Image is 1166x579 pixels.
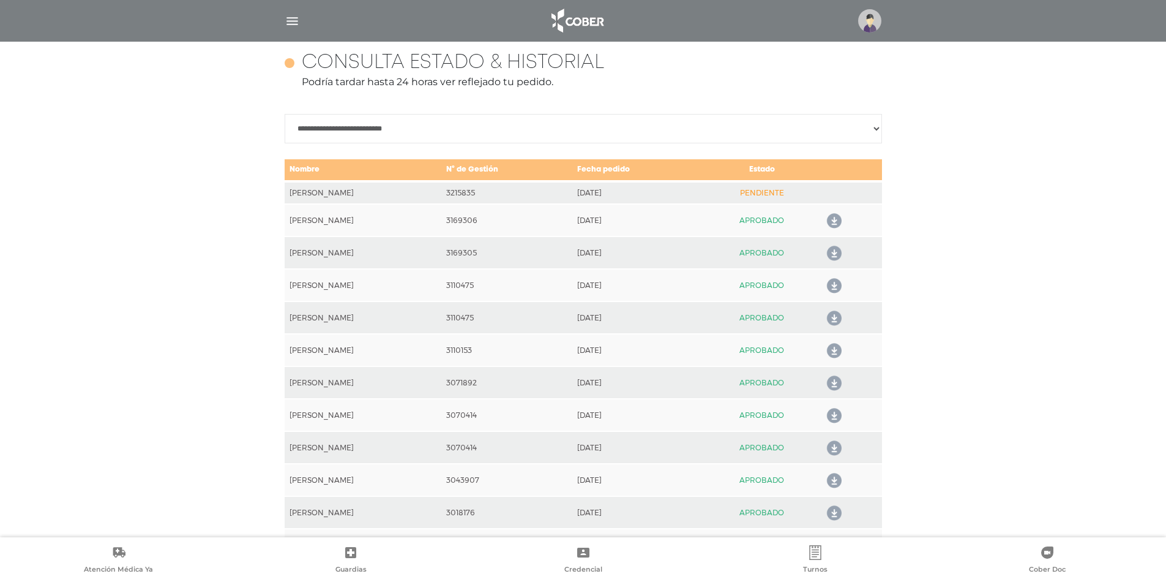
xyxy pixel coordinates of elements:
td: [DATE] [572,237,704,269]
td: [DATE] [572,334,704,366]
td: APROBADO [704,529,819,561]
span: Atención Médica Ya [84,565,153,576]
td: [PERSON_NAME] [285,366,441,399]
td: [PERSON_NAME] [285,181,441,204]
td: [DATE] [572,529,704,561]
td: [PERSON_NAME] [285,464,441,496]
td: [PERSON_NAME] [285,301,441,334]
td: [PERSON_NAME] [285,204,441,237]
img: Cober_menu-lines-white.svg [285,13,300,29]
td: APROBADO [704,464,819,496]
a: Credencial [467,545,699,577]
td: APROBADO [704,301,819,334]
td: [DATE] [572,464,704,496]
td: [DATE] [572,301,704,334]
td: [DATE] [572,181,704,204]
td: [PERSON_NAME] [285,399,441,431]
td: 3018176 [441,496,572,529]
td: APROBADO [704,334,819,366]
td: [PERSON_NAME] [285,431,441,464]
td: [DATE] [572,399,704,431]
td: 3110475 [441,269,572,301]
td: [PERSON_NAME] [285,529,441,561]
td: APROBADO [704,269,819,301]
td: [DATE] [572,431,704,464]
td: [DATE] [572,269,704,301]
td: Estado [704,159,819,181]
td: 3215835 [441,181,572,204]
p: Podría tardar hasta 24 horas ver reflejado tu pedido. [285,75,882,89]
td: [PERSON_NAME] [285,334,441,366]
td: [PERSON_NAME] [285,496,441,529]
td: APROBADO [704,366,819,399]
td: [DATE] [572,204,704,237]
td: [PERSON_NAME] [285,269,441,301]
h4: Consulta estado & historial [302,51,604,75]
td: APROBADO [704,496,819,529]
td: APROBADO [704,237,819,269]
td: APROBADO [704,204,819,237]
span: Guardias [335,565,367,576]
a: Turnos [699,545,931,577]
td: 3110475 [441,301,572,334]
a: Guardias [234,545,466,577]
td: Nombre [285,159,441,181]
span: Credencial [564,565,602,576]
td: PENDIENTE [704,181,819,204]
span: Cober Doc [1029,565,1066,576]
td: Fecha pedido [572,159,704,181]
span: Turnos [803,565,828,576]
td: 3169306 [441,204,572,237]
td: APROBADO [704,431,819,464]
td: [PERSON_NAME] [285,237,441,269]
td: [DATE] [572,496,704,529]
td: APROBADO [704,399,819,431]
td: 3070414 [441,399,572,431]
a: Cober Doc [932,545,1164,577]
td: 3071892 [441,366,572,399]
td: 3070414 [441,431,572,464]
img: logo_cober_home-white.png [545,6,609,36]
td: 3043907 [441,464,572,496]
td: N° de Gestión [441,159,572,181]
a: Atención Médica Ya [2,545,234,577]
td: 3110153 [441,334,572,366]
td: 3169305 [441,237,572,269]
td: [DATE] [572,366,704,399]
img: profile-placeholder.svg [858,9,881,32]
td: 3018176 [441,529,572,561]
